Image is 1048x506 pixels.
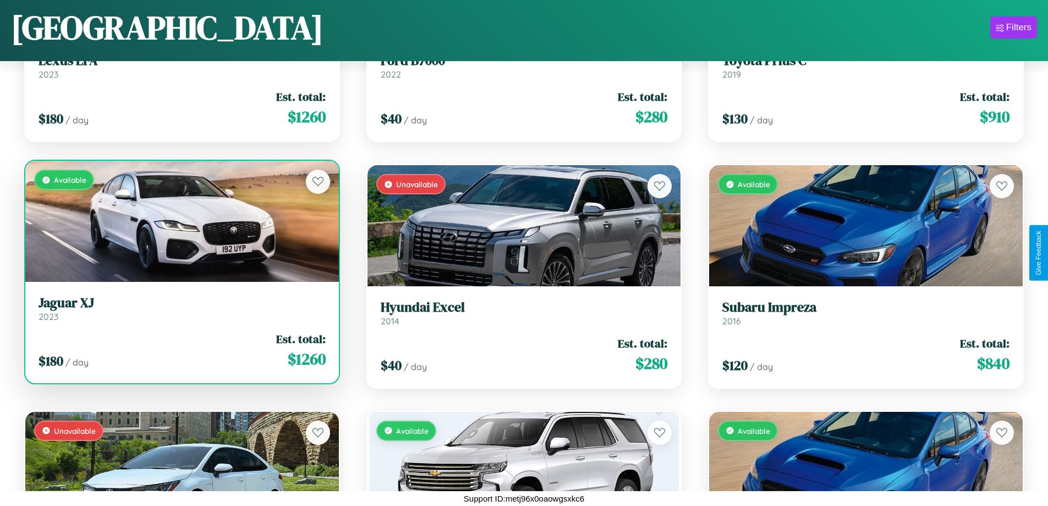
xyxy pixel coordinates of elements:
[381,300,668,315] h3: Hyundai Excel
[39,311,58,322] span: 2023
[722,300,1009,327] a: Subaru Impreza2016
[396,179,438,189] span: Unavailable
[1035,231,1042,275] div: Give Feedback
[381,315,399,327] span: 2014
[381,53,668,80] a: Ford B70002022
[404,361,427,372] span: / day
[464,491,584,506] p: Support ID: metj96x0oaowgsxkc6
[288,348,326,370] span: $ 1260
[618,89,667,105] span: Est. total:
[39,352,63,370] span: $ 180
[977,352,1009,374] span: $ 840
[960,335,1009,351] span: Est. total:
[65,115,89,126] span: / day
[39,53,326,69] h3: Lexus LFA
[39,295,326,322] a: Jaguar XJ2023
[722,110,748,128] span: $ 130
[288,106,326,128] span: $ 1260
[750,361,773,372] span: / day
[722,53,1009,69] h3: Toyota Prius C
[722,315,741,327] span: 2016
[990,17,1037,39] button: Filters
[1006,22,1031,33] div: Filters
[738,179,770,189] span: Available
[381,53,668,69] h3: Ford B7000
[635,352,667,374] span: $ 280
[750,115,773,126] span: / day
[960,89,1009,105] span: Est. total:
[722,300,1009,315] h3: Subaru Impreza
[404,115,427,126] span: / day
[65,357,89,368] span: / day
[738,426,770,436] span: Available
[54,426,96,436] span: Unavailable
[722,69,741,80] span: 2019
[276,331,326,347] span: Est. total:
[381,69,401,80] span: 2022
[11,5,323,50] h1: [GEOGRAPHIC_DATA]
[722,53,1009,80] a: Toyota Prius C2019
[39,53,326,80] a: Lexus LFA2023
[980,106,1009,128] span: $ 910
[722,356,748,374] span: $ 120
[618,335,667,351] span: Est. total:
[39,295,326,311] h3: Jaguar XJ
[54,175,86,184] span: Available
[396,426,429,436] span: Available
[276,89,326,105] span: Est. total:
[635,106,667,128] span: $ 280
[39,110,63,128] span: $ 180
[381,110,402,128] span: $ 40
[381,300,668,327] a: Hyundai Excel2014
[39,69,58,80] span: 2023
[381,356,402,374] span: $ 40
